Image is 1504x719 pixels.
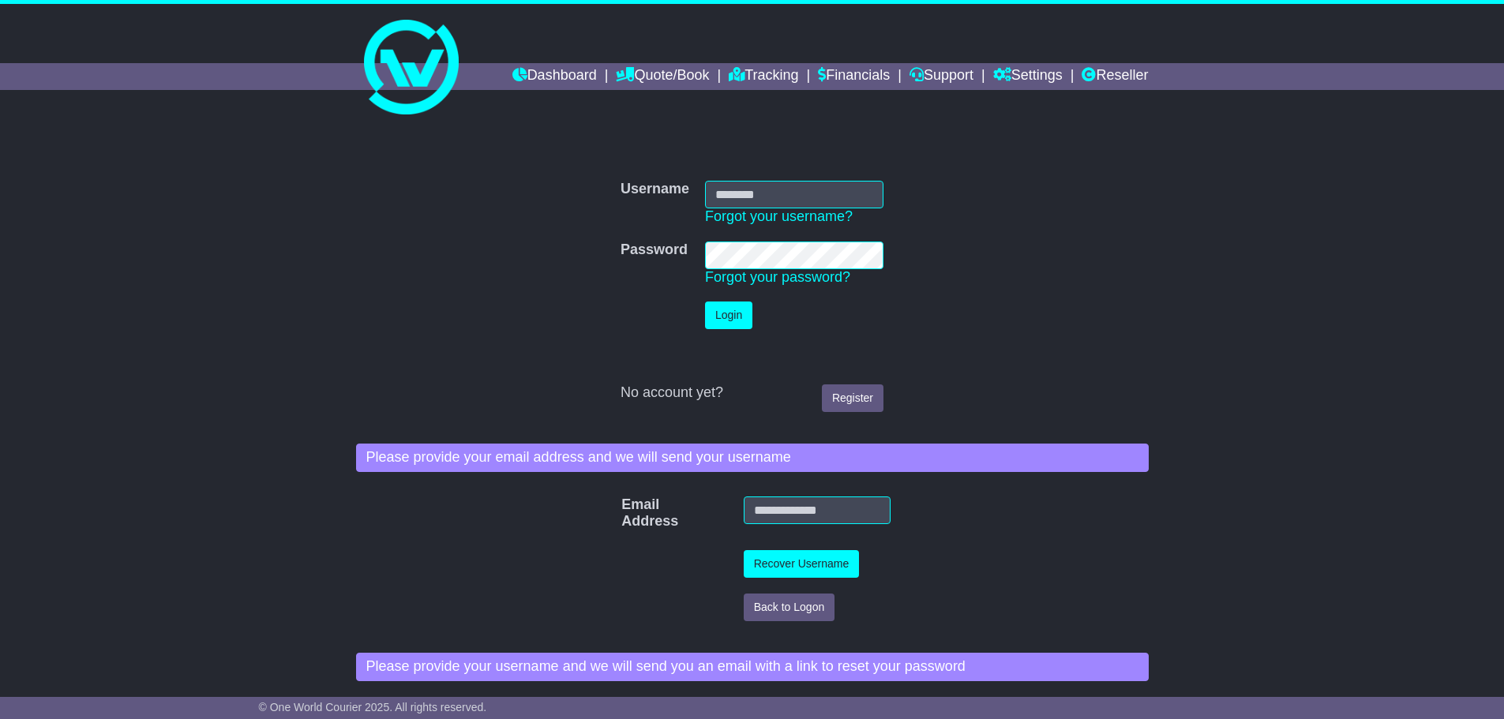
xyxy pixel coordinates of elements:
button: Recover Username [744,550,860,578]
a: Financials [818,63,890,90]
a: Register [822,384,883,412]
div: Please provide your email address and we will send your username [356,444,1149,472]
a: Forgot your password? [705,269,850,285]
div: Please provide your username and we will send you an email with a link to reset your password [356,653,1149,681]
a: Quote/Book [616,63,709,90]
a: Forgot your username? [705,208,853,224]
div: No account yet? [621,384,883,402]
a: Tracking [729,63,798,90]
a: Support [910,63,973,90]
a: Reseller [1082,63,1148,90]
a: Dashboard [512,63,597,90]
button: Back to Logon [744,594,835,621]
button: Login [705,301,752,329]
label: Email Address [613,496,642,530]
a: Settings [993,63,1063,90]
label: Password [621,242,688,259]
label: Username [621,181,689,198]
span: © One World Courier 2025. All rights reserved. [259,701,487,713]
